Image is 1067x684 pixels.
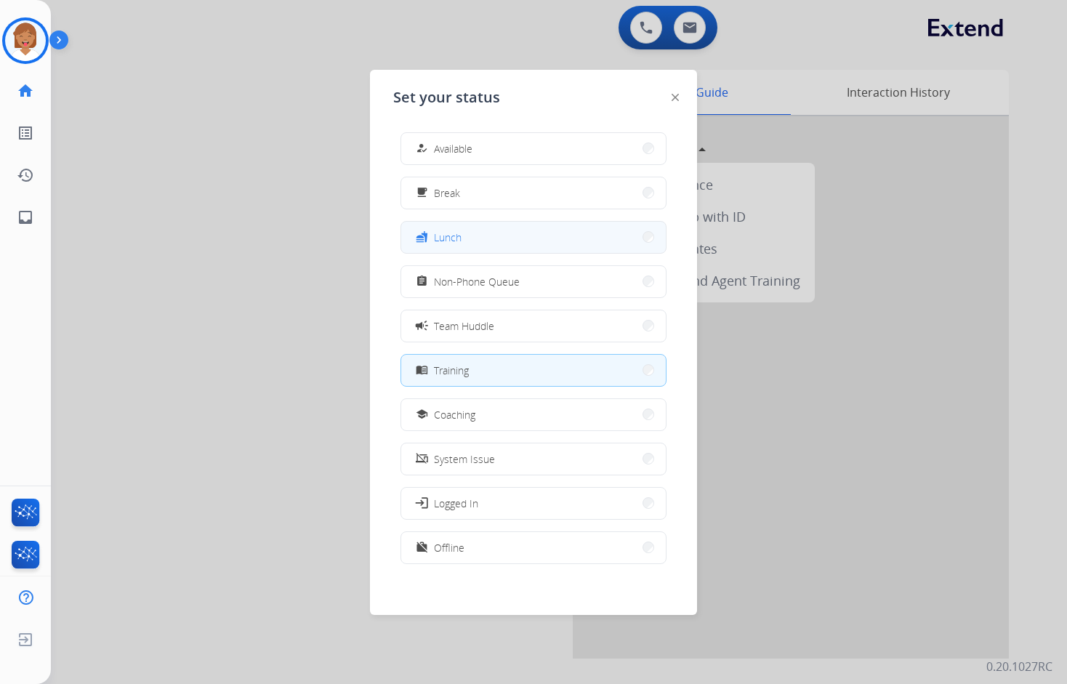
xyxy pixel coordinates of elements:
button: Training [401,355,666,386]
mat-icon: school [416,409,428,421]
mat-icon: campaign [414,318,429,333]
mat-icon: work_off [416,542,428,554]
span: Coaching [434,407,475,422]
span: Team Huddle [434,318,494,334]
mat-icon: how_to_reg [416,142,428,155]
button: Break [401,177,666,209]
span: Available [434,141,472,156]
mat-icon: history [17,166,34,184]
button: Logged In [401,488,666,519]
button: Offline [401,532,666,563]
mat-icon: assignment [416,275,428,288]
button: System Issue [401,443,666,475]
mat-icon: list_alt [17,124,34,142]
button: Lunch [401,222,666,253]
button: Available [401,133,666,164]
img: avatar [5,20,46,61]
p: 0.20.1027RC [986,658,1052,675]
button: Team Huddle [401,310,666,342]
span: Break [434,185,460,201]
span: Training [434,363,469,378]
button: Non-Phone Queue [401,266,666,297]
img: close-button [672,94,679,101]
mat-icon: fastfood [416,231,428,244]
span: Non-Phone Queue [434,274,520,289]
span: Offline [434,540,464,555]
span: Lunch [434,230,462,245]
button: Coaching [401,399,666,430]
mat-icon: home [17,82,34,100]
mat-icon: inbox [17,209,34,226]
span: Logged In [434,496,478,511]
span: Set your status [393,87,500,108]
mat-icon: login [414,496,429,510]
mat-icon: menu_book [416,364,428,377]
mat-icon: free_breakfast [416,187,428,199]
mat-icon: phonelink_off [416,453,428,465]
span: System Issue [434,451,495,467]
